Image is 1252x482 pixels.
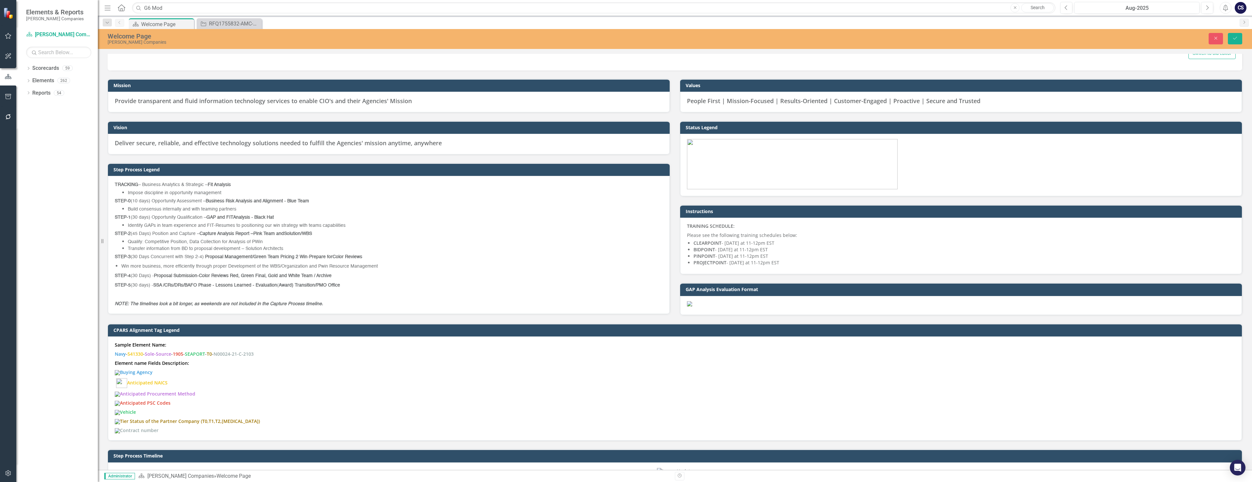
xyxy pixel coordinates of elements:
span: Anticipated Procurement Method [115,391,195,397]
input: Search Below... [26,47,91,58]
span: Win more business, more efficiently through proper Development of the WBS/Organization and Pwin R... [121,264,378,269]
h3: Step Process Legend [113,167,666,172]
div: RFQ1755832-AMC-CIO-GSAMAS (Army - G6 Modernization and Enterprise IT Support) [209,20,260,28]
span: Transfer information from BD to proposal development – Solution Architects [128,246,283,251]
div: 54 [54,90,64,96]
strong: TRAINING SCHEDULE: [687,223,735,229]
span: Deliver secure, reliable, and effective technology solutions needed to fulfill the Agencies' miss... [115,139,442,147]
div: Welcome Page [216,473,251,479]
strong: STEP-4 [115,273,131,278]
strong: GAP and FIT [206,215,233,220]
p: Please see the following training schedules below: [687,231,1235,239]
span: Navy [115,351,126,357]
strong: STEP-0 [115,199,131,203]
span: Sole-Source [145,351,171,357]
h3: GAP Analysis Evaluation Format [686,287,1239,292]
span: Sample Element Name: [115,342,166,348]
a: Reports [32,89,51,97]
strong: Color Reviews [333,255,362,259]
img: mceclip3.png [115,401,120,406]
span: - - - - - - [126,351,254,357]
span: Position and Capture – [115,231,253,236]
span: Contract number [115,427,158,433]
strong: – [251,231,253,236]
span: Build consensus internally and with teaming partners [128,207,236,211]
a: Search [1021,3,1054,12]
strong: CLEARPOINT [693,240,722,246]
img: mceclip7.png [116,378,127,388]
h3: CPARS Alignment Tag Legend [113,328,1239,333]
h3: Mission [113,83,666,88]
span: Element name Fields Description: [115,360,189,366]
strong: PROJECTPOINT [693,259,726,266]
span: People First | Mission-Focused | Results-Oriented | Customer-Engaged | Proactive | Secure and Tru... [687,97,980,105]
span: Vehicle [115,409,136,415]
span: Buying Agency [115,369,153,375]
strong: STEP-5 [115,283,131,288]
span: 541330 [127,351,143,357]
span: – Business Analytics & Strategic – [115,182,231,187]
span: ) [202,255,204,259]
h3: Step Process Timeline [113,453,1239,458]
strong: PINPOINT [693,253,715,259]
strong: STEP-3 [115,255,131,259]
a: Scorecards [32,65,59,72]
span: 30 Days Concurrent with Step 2-4 [132,255,202,259]
a: [PERSON_NAME] Companies [26,31,91,39]
div: » [138,473,670,480]
span: T0 [207,351,212,357]
img: mceclip4.png [115,410,120,415]
span: SEAPORT [185,351,205,357]
div: Open Intercom Messenger [1230,460,1245,475]
img: mceclip2.png [115,392,120,397]
span: Provide transparent and fluid information technology services to enable CIO's and their Agencies'... [115,97,412,105]
span: Impose discipline in opportunity management [128,191,221,195]
img: mceclip0.png [115,370,120,375]
span: Anticipated NAICS [127,380,168,386]
span: ( [131,255,132,259]
div: 262 [57,78,70,84]
img: image%20v3.png [687,139,898,189]
strong: TRACKING [115,182,138,187]
span: Administrator [104,473,135,479]
img: mceclip5.png [115,419,120,424]
li: - [DATE] at 11-12pm EST [693,259,1235,266]
strong: Capture Analysis Report [200,231,249,236]
strong: Pink Team and [253,231,284,236]
div: Welcome Page [141,20,192,28]
span: (30 Days) - [115,273,332,278]
h3: Vision [113,125,666,130]
img: Image Update [657,468,693,474]
a: RFQ1755832-AMC-CIO-GSAMAS (Army - G6 Modernization and Enterprise IT Support) [198,20,260,28]
strong: SSA / [153,283,164,288]
div: 59 [62,66,73,71]
span: NOTE: The timelines look a bit longer, as weekends are not included in the Capture Process timeline. [115,302,323,306]
span: Identify GAPs in team experience and FIT-Resumes to positioning our win strategy with teams capab... [128,223,346,228]
h3: Status Legend [686,125,1239,130]
strong: Color Reviews Red, Green Final, Gold and White Team / Archive [199,273,332,278]
strong: Proposal Submission- [154,273,199,278]
h3: Instructions [686,209,1239,214]
button: Aug-2025 [1074,2,1200,14]
span: 1905 [173,351,183,357]
strong: Solution/WBS [284,231,312,236]
img: mceclip0%20v42.png [687,301,1235,306]
div: [PERSON_NAME] Companies [108,40,758,45]
span: Elements & Reports [26,8,84,16]
div: Aug-2025 [1077,4,1197,12]
span: (30 days) Opportunity Qualification – [115,215,274,220]
strong: Business Risk Analysis and Alignment - Blue Team [206,199,309,203]
span: N00024-21-C-2103 [214,351,254,357]
li: - [DATE] at 11-12pm EST [693,240,1235,246]
strong: Award) Transition/PMO Office [279,283,340,288]
span: Qualify: Competitive Position, Data Collection for Analysis of PWin [128,240,263,244]
strong: BIDPOINT [693,246,715,253]
button: CS [1235,2,1246,14]
span: (30 days) - ( [115,283,340,288]
input: Search ClearPoint... [132,2,1055,14]
span: - [115,255,333,259]
span: (45 Days) [131,231,151,236]
small: [PERSON_NAME] Companies [26,16,84,21]
strong: Fit Analysis [208,182,231,187]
